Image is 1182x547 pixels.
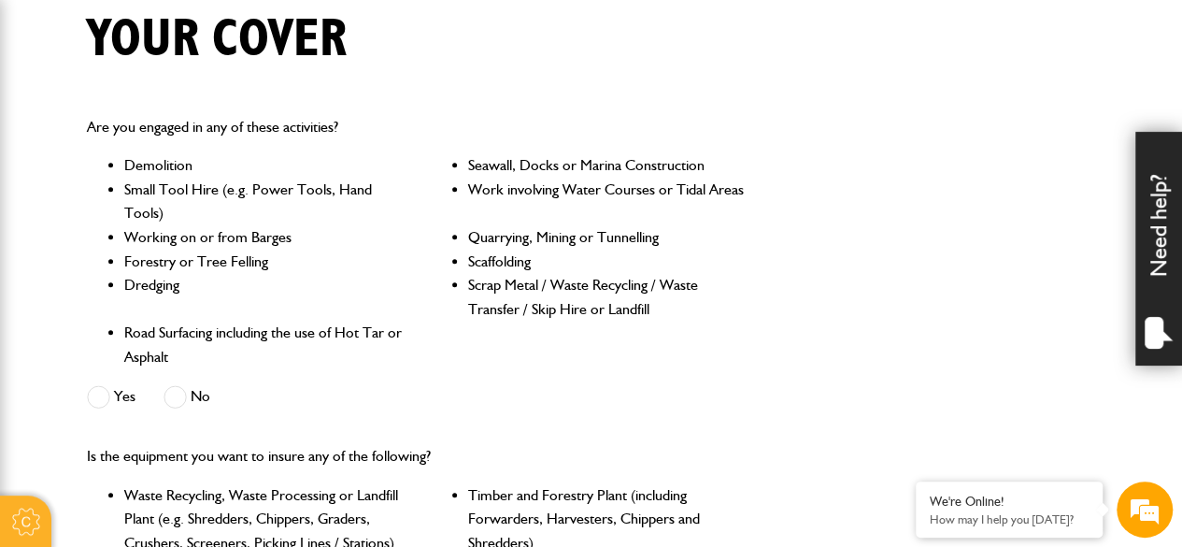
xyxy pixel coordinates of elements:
[164,385,210,409] label: No
[124,273,406,321] li: Dredging
[1135,132,1182,366] div: Need help?
[124,321,406,368] li: Road Surfacing including the use of Hot Tar or Asphalt
[87,115,750,139] p: Are you engaged in any of these activities?
[124,153,406,178] li: Demolition
[468,153,750,178] li: Seawall, Docks or Marina Construction
[87,444,750,468] p: Is the equipment you want to insure any of the following?
[468,225,750,250] li: Quarrying, Mining or Tunnelling
[468,273,750,321] li: Scrap Metal / Waste Recycling / Waste Transfer / Skip Hire or Landfill
[930,494,1089,510] div: We're Online!
[468,178,750,225] li: Work involving Water Courses or Tidal Areas
[468,250,750,274] li: Scaffolding
[930,512,1089,526] p: How may I help you today?
[124,225,406,250] li: Working on or from Barges
[87,385,135,409] label: Yes
[124,178,406,225] li: Small Tool Hire (e.g. Power Tools, Hand Tools)
[124,250,406,274] li: Forestry or Tree Felling
[87,8,347,71] h1: Your cover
